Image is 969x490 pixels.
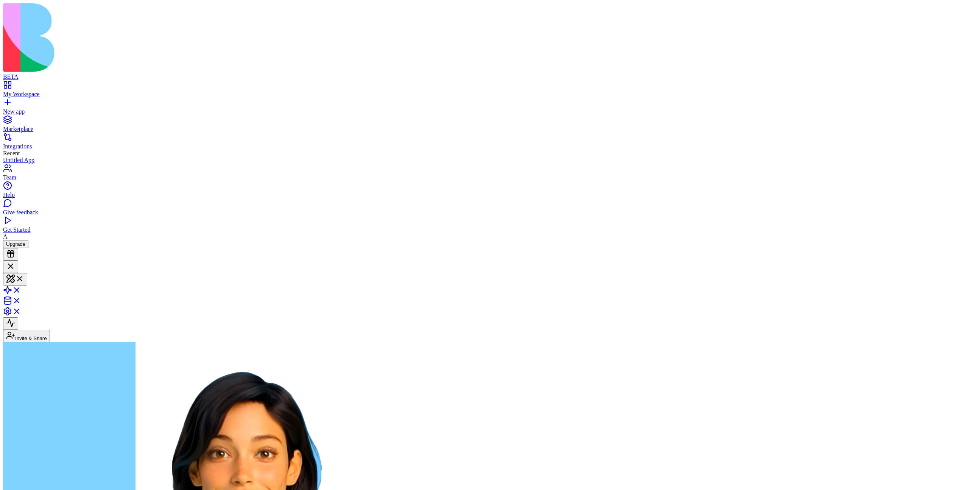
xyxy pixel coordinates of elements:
[3,150,20,156] span: Recent
[3,209,966,216] div: Give feedback
[3,192,966,198] div: Help
[3,220,966,233] a: Get Started
[3,91,966,98] div: My Workspace
[3,185,966,198] a: Help
[3,108,966,115] div: New app
[3,136,966,150] a: Integrations
[3,240,28,247] a: Upgrade
[3,240,28,248] button: Upgrade
[3,167,966,181] a: Team
[3,3,307,72] img: logo
[3,119,966,133] a: Marketplace
[3,330,50,342] button: Invite & Share
[3,67,966,80] a: BETA
[3,73,966,80] div: BETA
[3,174,966,181] div: Team
[3,84,966,98] a: My Workspace
[3,226,966,233] div: Get Started
[3,157,966,164] a: Untitled App
[3,126,966,133] div: Marketplace
[3,143,966,150] div: Integrations
[3,233,8,240] span: A
[3,101,966,115] a: New app
[3,202,966,216] a: Give feedback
